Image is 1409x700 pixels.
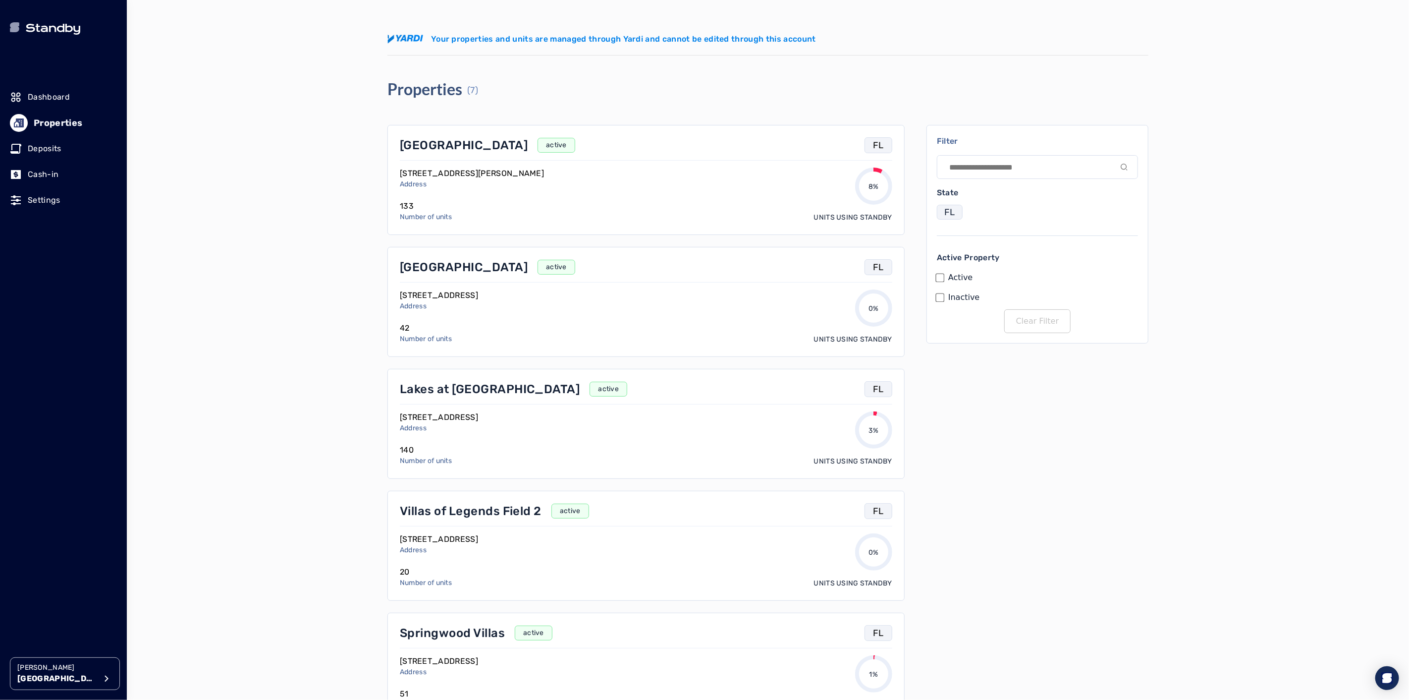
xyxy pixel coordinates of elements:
p: Properties [34,116,83,130]
button: FL [937,205,963,220]
p: 20 [400,566,452,578]
p: [GEOGRAPHIC_DATA] [400,137,528,153]
p: FL [873,504,884,518]
p: Number of units [400,212,452,222]
p: 140 [400,444,452,456]
p: Address [400,179,544,189]
a: Springwood VillasactiveFL [400,625,892,641]
p: 133 [400,200,452,212]
p: [STREET_ADDRESS][PERSON_NAME] [400,168,544,179]
img: yardi [387,35,423,44]
p: [STREET_ADDRESS] [400,290,478,301]
p: Springwood Villas [400,625,505,641]
p: Cash-in [28,169,58,180]
p: 8% [868,182,879,192]
a: Properties [10,112,117,134]
p: Address [400,667,478,677]
p: Number of units [400,456,452,466]
a: Dashboard [10,86,117,108]
a: [GEOGRAPHIC_DATA]activeFL [400,137,892,153]
p: 1% [869,670,878,680]
p: [STREET_ADDRESS] [400,411,478,423]
p: active [598,384,619,394]
p: Address [400,423,478,433]
p: Units using Standby [814,579,892,588]
p: Units using Standby [814,335,892,345]
p: FL [944,205,955,219]
a: Villas of Legends Field 2activeFL [400,503,892,519]
label: Inactive [948,292,980,303]
p: FL [873,138,884,152]
label: Active [948,272,973,284]
p: Lakes at [GEOGRAPHIC_DATA] [400,381,580,397]
p: Address [400,545,478,555]
p: [STREET_ADDRESS] [400,655,478,667]
p: Filter [937,135,1138,147]
p: FL [873,626,884,640]
p: Deposits [28,143,61,155]
p: active [546,262,567,272]
p: Dashboard [28,91,70,103]
a: Cash-in [10,164,117,185]
p: Active Property [937,252,1138,264]
p: [PERSON_NAME] [17,663,97,673]
a: [GEOGRAPHIC_DATA]activeFL [400,259,892,275]
p: 0% [868,548,879,558]
p: FL [873,260,884,274]
p: Your properties and units are managed through Yardi and cannot be edited through this account [431,33,816,45]
p: active [546,140,567,150]
p: Number of units [400,334,452,344]
p: 3% [869,426,879,436]
p: active [523,628,544,638]
p: Address [400,301,478,311]
p: 0% [868,304,879,314]
button: [PERSON_NAME][GEOGRAPHIC_DATA] [10,657,120,690]
p: [GEOGRAPHIC_DATA] [400,259,528,275]
a: Settings [10,189,117,211]
p: 51 [400,688,452,700]
p: FL [873,382,884,396]
p: 42 [400,322,452,334]
a: Deposits [10,138,117,160]
div: Open Intercom Messenger [1375,666,1399,690]
p: Villas of Legends Field 2 [400,503,542,519]
p: [STREET_ADDRESS] [400,533,478,545]
p: (7) [467,83,478,97]
p: Units using Standby [814,457,892,467]
p: Settings [28,194,60,206]
a: Lakes at [GEOGRAPHIC_DATA]activeFL [400,381,892,397]
p: State [937,187,1138,199]
p: Units using Standby [814,213,892,223]
p: active [560,506,581,516]
p: Number of units [400,578,452,588]
p: [GEOGRAPHIC_DATA] [17,673,97,685]
h4: Properties [387,79,462,99]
